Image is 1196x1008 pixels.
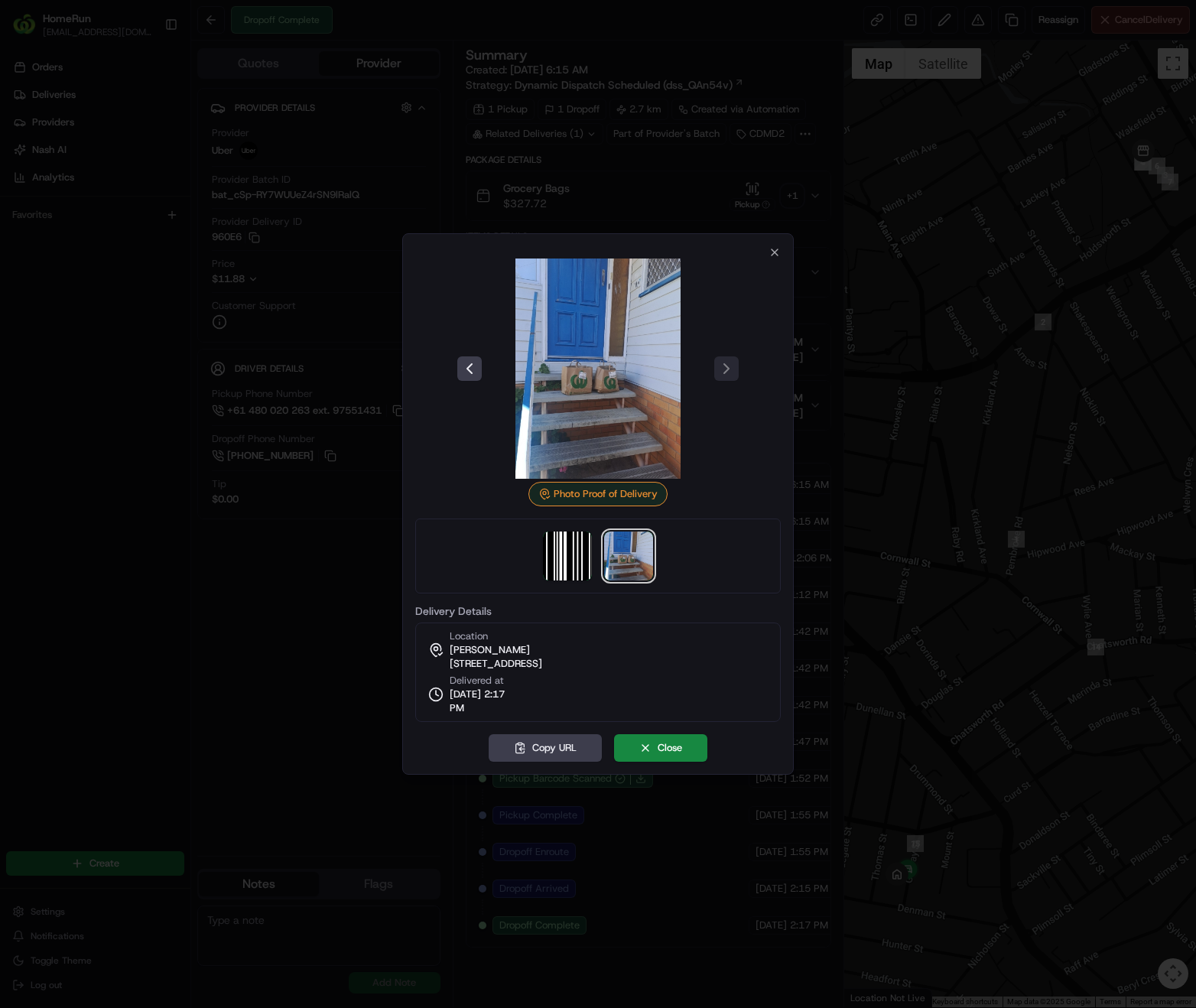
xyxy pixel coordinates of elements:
span: Location [450,629,488,643]
img: photo_proof_of_delivery image [604,532,653,580]
span: [DATE] 2:17 PM [450,688,520,715]
label: Delivery Details [415,606,781,616]
span: [PERSON_NAME] [450,643,530,657]
button: Copy URL [489,734,602,762]
button: Close [614,734,707,762]
img: barcode_scan_on_pickup image [543,532,592,580]
span: [STREET_ADDRESS] [450,657,542,671]
img: photo_proof_of_delivery image [488,259,708,479]
span: Delivered at [450,674,520,688]
div: Photo Proof of Delivery [528,482,668,506]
